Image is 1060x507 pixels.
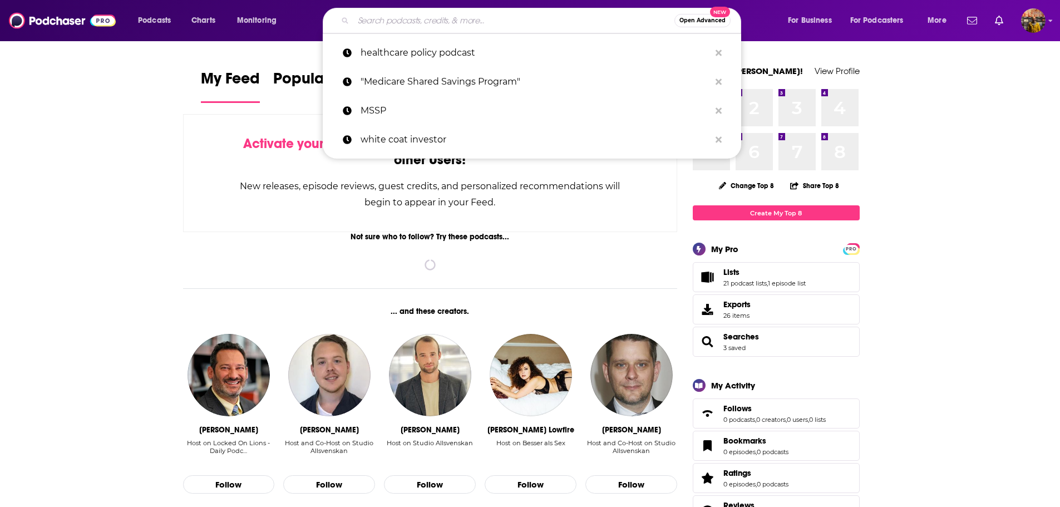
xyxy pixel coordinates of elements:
button: open menu [780,12,846,29]
span: For Podcasters [850,13,904,28]
img: User Profile [1021,8,1046,33]
div: Host on Studio Allsvenskan [387,439,473,447]
button: open menu [229,12,291,29]
p: healthcare policy podcast [361,38,710,67]
a: Exports [693,294,860,324]
button: open menu [130,12,185,29]
div: Leila Lowfire [487,425,574,435]
div: Host and Co-Host on Studio Allsvenskan [585,439,677,455]
span: My Feed [201,69,260,95]
a: 0 podcasts [757,448,788,456]
span: Exports [723,299,751,309]
button: Open AdvancedNew [674,14,731,27]
img: Leila Lowfire [490,334,572,416]
button: Follow [384,475,476,494]
a: 0 episodes [723,480,756,488]
a: 0 creators [756,416,786,424]
button: Follow [183,475,275,494]
button: open menu [843,12,920,29]
div: Host and Co-Host on Studio Allsvenskan [283,439,375,455]
div: Marcus Birro [602,425,661,435]
span: New [710,7,730,17]
span: , [767,279,768,287]
div: Not sure who to follow? Try these podcasts... [183,232,678,242]
span: Ratings [693,463,860,493]
a: Follows [723,403,826,414]
a: Show notifications dropdown [963,11,982,30]
span: Activate your Feed [243,135,357,152]
button: Follow [585,475,677,494]
a: 0 podcasts [723,416,755,424]
a: Lists [697,269,719,285]
div: Search podcasts, credits, & more... [333,8,752,33]
div: Host on Besser als Sex [496,439,565,447]
button: Share Top 8 [790,175,840,196]
a: white coat investor [323,125,741,154]
span: , [808,416,809,424]
p: "Medicare Shared Savings Program" [361,67,710,96]
a: 3 saved [723,344,746,352]
span: , [756,448,757,456]
div: My Pro [711,244,738,254]
img: Marcus Birro [590,334,673,416]
span: , [756,480,757,488]
a: Bookmarks [697,438,719,454]
a: Searches [723,332,759,342]
span: For Business [788,13,832,28]
button: Change Top 8 [712,179,781,193]
a: MSSP [323,96,741,125]
img: Philip De Giorgio [288,334,371,416]
a: 0 podcasts [757,480,788,488]
button: Follow [485,475,576,494]
div: Matt Dery [199,425,258,435]
div: Host on Besser als Sex [496,439,565,463]
a: Podchaser - Follow, Share and Rate Podcasts [9,10,116,31]
span: Bookmarks [693,431,860,461]
a: 0 lists [809,416,826,424]
a: "Medicare Shared Savings Program" [323,67,741,96]
span: Popular Feed [273,69,368,95]
span: Lists [723,267,739,277]
div: Host and Co-Host on Studio Allsvenskan [283,439,375,463]
input: Search podcasts, credits, & more... [353,12,674,29]
div: Philip De Giorgio [300,425,359,435]
span: , [755,416,756,424]
a: 0 users [787,416,808,424]
p: white coat investor [361,125,710,154]
span: PRO [845,245,858,253]
a: Show notifications dropdown [990,11,1008,30]
a: 21 podcast lists [723,279,767,287]
a: Searches [697,334,719,350]
img: Henrik Eriksson [389,334,471,416]
span: Searches [693,327,860,357]
a: 0 episodes [723,448,756,456]
div: Henrik Eriksson [401,425,460,435]
div: Host on Locked On Lions - Daily Podc… [183,439,275,463]
button: Follow [283,475,375,494]
span: Charts [191,13,215,28]
span: Follows [693,398,860,429]
span: Monitoring [237,13,277,28]
a: Ratings [697,470,719,486]
div: Host on Locked On Lions - Daily Podc… [183,439,275,455]
a: Follows [697,406,719,421]
span: 26 items [723,312,751,319]
button: Show profile menu [1021,8,1046,33]
a: 1 episode list [768,279,806,287]
a: Welcome [PERSON_NAME]! [693,66,803,76]
div: New releases, episode reviews, guest credits, and personalized recommendations will begin to appe... [239,178,622,210]
span: , [786,416,787,424]
button: open menu [920,12,960,29]
img: Matt Dery [188,334,270,416]
span: Bookmarks [723,436,766,446]
div: ... and these creators. [183,307,678,316]
span: Follows [723,403,752,414]
a: My Feed [201,69,260,103]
